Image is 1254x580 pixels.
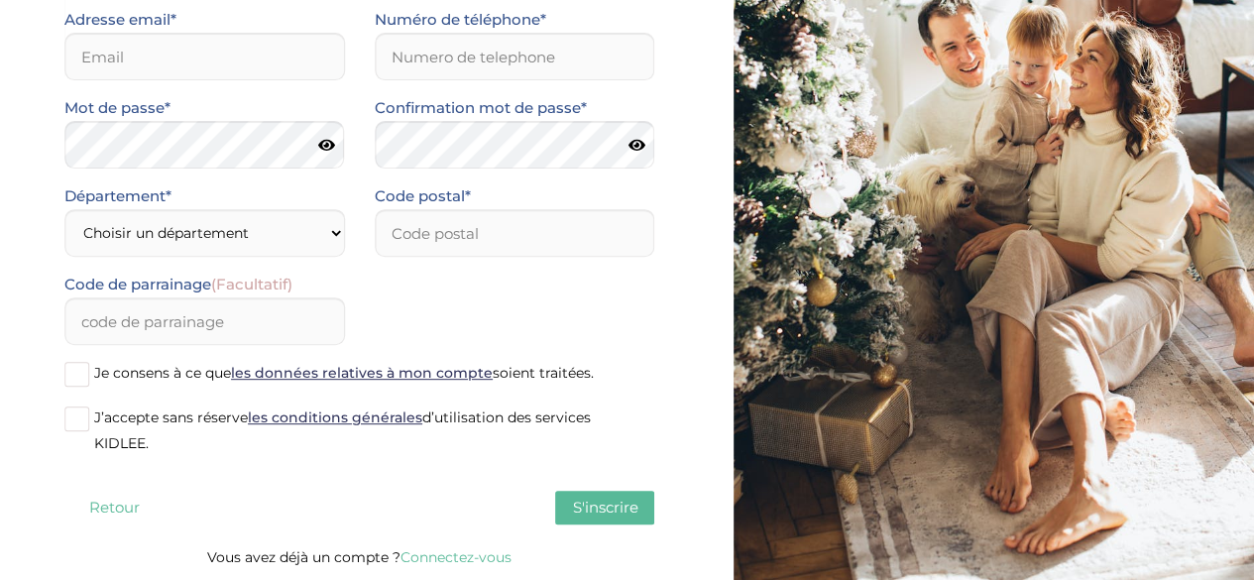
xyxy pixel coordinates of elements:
[64,7,176,33] label: Adresse email*
[64,95,171,121] label: Mot de passe*
[248,408,422,426] a: les conditions générales
[400,548,512,566] a: Connectez-vous
[375,95,587,121] label: Confirmation mot de passe*
[64,272,292,297] label: Code de parrainage
[64,544,654,570] p: Vous avez déjà un compte ?
[231,364,493,382] a: les données relatives à mon compte
[94,408,591,452] span: J’accepte sans réserve d’utilisation des services KIDLEE.
[64,33,345,80] input: Email
[64,183,171,209] label: Département*
[64,297,345,345] input: code de parrainage
[555,491,654,524] button: S'inscrire
[375,209,655,257] input: Code postal
[375,7,546,33] label: Numéro de téléphone*
[572,498,637,517] span: S'inscrire
[94,364,594,382] span: Je consens à ce que soient traitées.
[211,275,292,293] span: (Facultatif)
[375,183,471,209] label: Code postal*
[64,491,164,524] button: Retour
[375,33,655,80] input: Numero de telephone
